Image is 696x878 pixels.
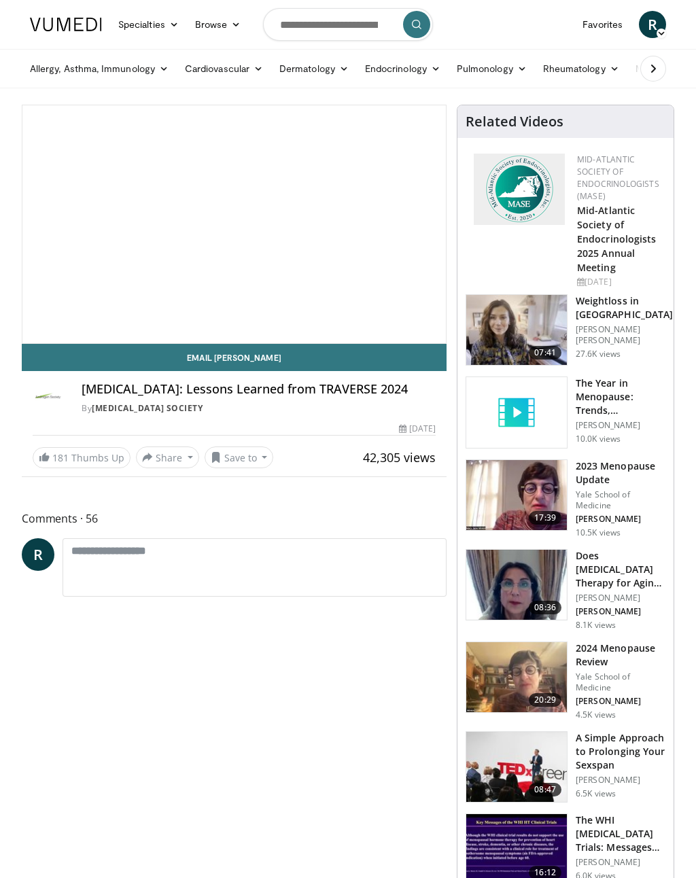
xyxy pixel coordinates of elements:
[22,55,177,82] a: Allergy, Asthma, Immunology
[466,377,567,448] img: video_placeholder_short.svg
[474,154,565,225] img: f382488c-070d-4809-84b7-f09b370f5972.png.150x105_q85_autocrop_double_scale_upscale_version-0.2.png
[576,709,616,720] p: 4.5K views
[576,642,665,669] h3: 2024 Menopause Review
[576,489,665,511] p: Yale School of Medicine
[466,295,567,366] img: 9983fed1-7565-45be-8934-aef1103ce6e2.150x105_q85_crop-smart_upscale.jpg
[529,783,561,796] span: 08:47
[466,549,665,631] a: 08:36 Does [MEDICAL_DATA] Therapy for Aging Men Really Work? Review of 43 St… [PERSON_NAME] [PERS...
[576,349,621,359] p: 27.6K views
[466,642,567,713] img: 692f135d-47bd-4f7e-b54d-786d036e68d3.150x105_q85_crop-smart_upscale.jpg
[22,538,54,571] a: R
[466,459,665,538] a: 17:39 2023 Menopause Update Yale School of Medicine [PERSON_NAME] 10.5K views
[466,376,665,449] a: The Year in Menopause: Trends, Controversies & Future Directions [PERSON_NAME] 10.0K views
[576,459,665,487] h3: 2023 Menopause Update
[576,696,665,707] p: [PERSON_NAME]
[363,449,436,466] span: 42,305 views
[22,344,447,371] a: Email [PERSON_NAME]
[639,11,666,38] a: R
[466,113,563,130] h4: Related Videos
[22,105,446,343] video-js: Video Player
[22,510,447,527] span: Comments 56
[574,11,631,38] a: Favorites
[136,446,199,468] button: Share
[52,451,69,464] span: 181
[576,527,621,538] p: 10.5K views
[263,8,433,41] input: Search topics, interventions
[529,601,561,614] span: 08:36
[357,55,449,82] a: Endocrinology
[576,376,665,417] h3: The Year in Menopause: Trends, Controversies & Future Directions
[177,55,271,82] a: Cardiovascular
[466,731,665,803] a: 08:47 A Simple Approach to Prolonging Your Sexspan [PERSON_NAME] 6.5K views
[576,434,621,444] p: 10.0K views
[576,294,673,321] h3: Weightloss in [GEOGRAPHIC_DATA]
[576,788,616,799] p: 6.5K views
[576,593,665,603] p: [PERSON_NAME]
[33,382,65,415] img: Androgen Society
[529,693,561,707] span: 20:29
[399,423,436,435] div: [DATE]
[576,731,665,772] h3: A Simple Approach to Prolonging Your Sexspan
[576,775,665,786] p: [PERSON_NAME]
[576,813,665,854] h3: The WHI [MEDICAL_DATA] Trials: Messages for Clinical Practice
[82,402,436,415] div: By
[529,346,561,359] span: 07:41
[577,154,659,202] a: Mid-Atlantic Society of Endocrinologists (MASE)
[466,294,665,366] a: 07:41 Weightloss in [GEOGRAPHIC_DATA] [PERSON_NAME] [PERSON_NAME] 27.6K views
[576,420,665,431] p: [PERSON_NAME]
[576,606,665,617] p: [PERSON_NAME]
[466,550,567,620] img: 4d4bce34-7cbb-4531-8d0c-5308a71d9d6c.150x105_q85_crop-smart_upscale.jpg
[466,732,567,803] img: c4bd4661-e278-4c34-863c-57c104f39734.150x105_q85_crop-smart_upscale.jpg
[110,11,187,38] a: Specialties
[576,514,665,525] p: [PERSON_NAME]
[535,55,627,82] a: Rheumatology
[187,11,249,38] a: Browse
[92,402,203,414] a: [MEDICAL_DATA] Society
[576,549,665,590] h3: Does [MEDICAL_DATA] Therapy for Aging Men Really Work? Review of 43 St…
[33,447,130,468] a: 181 Thumbs Up
[466,460,567,531] img: 1b7e2ecf-010f-4a61-8cdc-5c411c26c8d3.150x105_q85_crop-smart_upscale.jpg
[30,18,102,31] img: VuMedi Logo
[529,511,561,525] span: 17:39
[271,55,357,82] a: Dermatology
[576,620,616,631] p: 8.1K views
[576,671,665,693] p: Yale School of Medicine
[205,446,274,468] button: Save to
[577,204,657,274] a: Mid-Atlantic Society of Endocrinologists 2025 Annual Meeting
[576,857,665,868] p: [PERSON_NAME]
[466,642,665,720] a: 20:29 2024 Menopause Review Yale School of Medicine [PERSON_NAME] 4.5K views
[82,382,436,397] h4: [MEDICAL_DATA]: Lessons Learned from TRAVERSE 2024
[576,324,673,346] p: [PERSON_NAME] [PERSON_NAME]
[577,276,663,288] div: [DATE]
[449,55,535,82] a: Pulmonology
